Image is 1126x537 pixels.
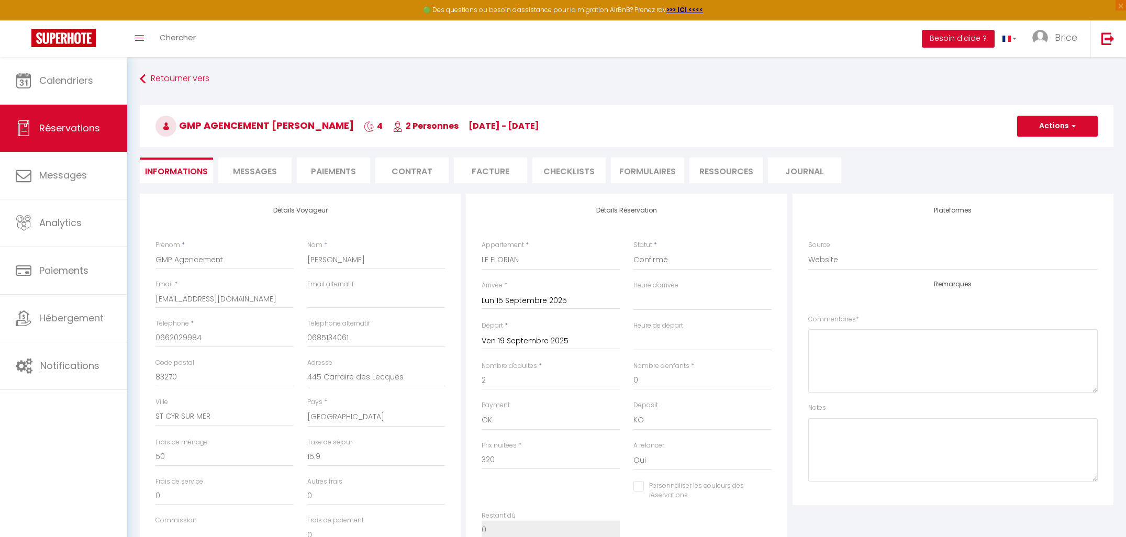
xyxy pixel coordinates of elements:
label: Frais de service [155,477,203,487]
label: Statut [633,240,652,250]
span: Brice [1055,31,1077,44]
span: Messages [39,169,87,182]
li: Informations [140,158,213,183]
span: Chercher [160,32,196,43]
a: ... Brice [1024,20,1090,57]
label: Nom [307,240,322,250]
label: Frais de ménage [155,438,208,447]
label: Ville [155,397,168,407]
label: Frais de paiement [307,516,364,525]
label: Commentaires [808,315,859,325]
label: Autres frais [307,477,342,487]
li: Facture [454,158,527,183]
label: A relancer [633,441,664,451]
li: Ressources [689,158,763,183]
img: ... [1032,30,1048,46]
label: Départ [482,321,503,331]
span: Réservations [39,121,100,135]
label: Prénom [155,240,180,250]
label: Nombre d'adultes [482,361,537,371]
span: [DATE] - [DATE] [469,120,539,132]
label: Restant dû [482,511,516,521]
span: Analytics [39,216,82,229]
label: Pays [307,397,322,407]
label: Payment [482,400,510,410]
label: Code postal [155,358,194,368]
li: Paiements [297,158,370,183]
span: 2 Personnes [393,120,459,132]
label: Nombre d'enfants [633,361,689,371]
span: Hébergement [39,311,104,325]
span: Calendriers [39,74,93,87]
label: Email alternatif [307,279,354,289]
label: Notes [808,403,826,413]
li: FORMULAIRES [611,158,684,183]
label: Heure d'arrivée [633,281,678,290]
a: Chercher [152,20,204,57]
label: Arrivée [482,281,503,290]
span: Notifications [40,359,99,372]
button: Actions [1017,116,1098,137]
label: Appartement [482,240,524,250]
label: Deposit [633,400,658,410]
h4: Remarques [808,281,1098,288]
label: Email [155,279,173,289]
label: Téléphone [155,319,189,329]
li: Contrat [375,158,449,183]
li: Journal [768,158,841,183]
span: 4 [364,120,383,132]
label: Commission [155,516,197,525]
h4: Détails Voyageur [155,207,445,214]
img: Super Booking [31,29,96,47]
label: Taxe de séjour [307,438,352,447]
label: Heure de départ [633,321,683,331]
label: Téléphone alternatif [307,319,370,329]
a: Retourner vers [140,70,1113,88]
a: >>> ICI <<<< [666,5,703,14]
label: Prix nuitées [482,441,517,451]
li: CHECKLISTS [532,158,606,183]
span: Messages [233,165,277,177]
h4: Plateformes [808,207,1098,214]
span: Paiements [39,264,88,277]
button: Besoin d'aide ? [922,30,995,48]
label: Adresse [307,358,332,368]
img: logout [1101,32,1114,45]
h4: Détails Réservation [482,207,771,214]
span: GMP Agencement [PERSON_NAME] [155,119,354,132]
label: Source [808,240,830,250]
